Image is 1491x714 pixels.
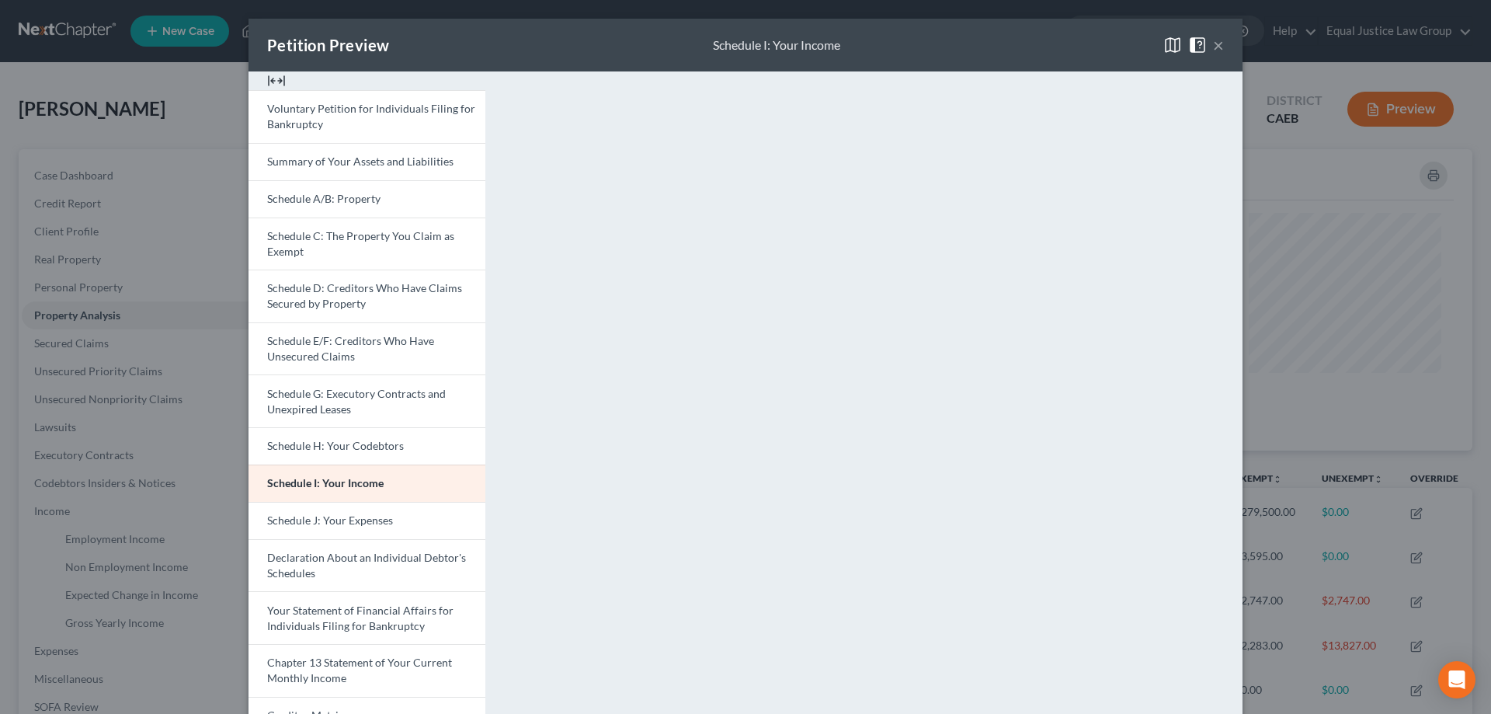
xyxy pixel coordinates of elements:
[267,229,454,258] span: Schedule C: The Property You Claim as Exempt
[248,644,485,697] a: Chapter 13 Statement of Your Current Monthly Income
[267,102,475,131] span: Voluntary Petition for Individuals Filing for Bankruptcy
[267,71,286,90] img: expand-e0f6d898513216a626fdd78e52531dac95497ffd26381d4c15ee2fc46db09dca.svg
[248,539,485,592] a: Declaration About an Individual Debtor's Schedules
[248,90,485,143] a: Voluntary Petition for Individuals Filing for Bankruptcy
[267,155,454,168] span: Summary of Your Assets and Liabilities
[267,34,389,56] div: Petition Preview
[248,427,485,465] a: Schedule H: Your Codebtors
[267,439,404,452] span: Schedule H: Your Codebtors
[267,192,381,205] span: Schedule A/B: Property
[248,465,485,502] a: Schedule I: Your Income
[1188,36,1207,54] img: help-close-5ba153eb36485ed6c1ea00a893f15db1cb9b99d6cae46e1a8edb6c62d00a1a76.svg
[248,143,485,180] a: Summary of Your Assets and Liabilities
[267,476,384,489] span: Schedule I: Your Income
[267,551,466,580] span: Declaration About an Individual Debtor's Schedules
[248,502,485,539] a: Schedule J: Your Expenses
[267,514,393,527] span: Schedule J: Your Expenses
[248,270,485,322] a: Schedule D: Creditors Who Have Claims Secured by Property
[248,591,485,644] a: Your Statement of Financial Affairs for Individuals Filing for Bankruptcy
[1213,36,1224,54] button: ×
[248,322,485,375] a: Schedule E/F: Creditors Who Have Unsecured Claims
[267,604,454,632] span: Your Statement of Financial Affairs for Individuals Filing for Bankruptcy
[248,180,485,218] a: Schedule A/B: Property
[713,37,840,54] div: Schedule I: Your Income
[248,218,485,270] a: Schedule C: The Property You Claim as Exempt
[1438,661,1475,698] div: Open Intercom Messenger
[1163,36,1182,54] img: map-close-ec6dd18eec5d97a3e4237cf27bb9247ecfb19e6a7ca4853eab1adfd70aa1fa45.svg
[267,656,452,684] span: Chapter 13 Statement of Your Current Monthly Income
[267,334,434,363] span: Schedule E/F: Creditors Who Have Unsecured Claims
[248,374,485,427] a: Schedule G: Executory Contracts and Unexpired Leases
[267,387,446,416] span: Schedule G: Executory Contracts and Unexpired Leases
[267,281,462,310] span: Schedule D: Creditors Who Have Claims Secured by Property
